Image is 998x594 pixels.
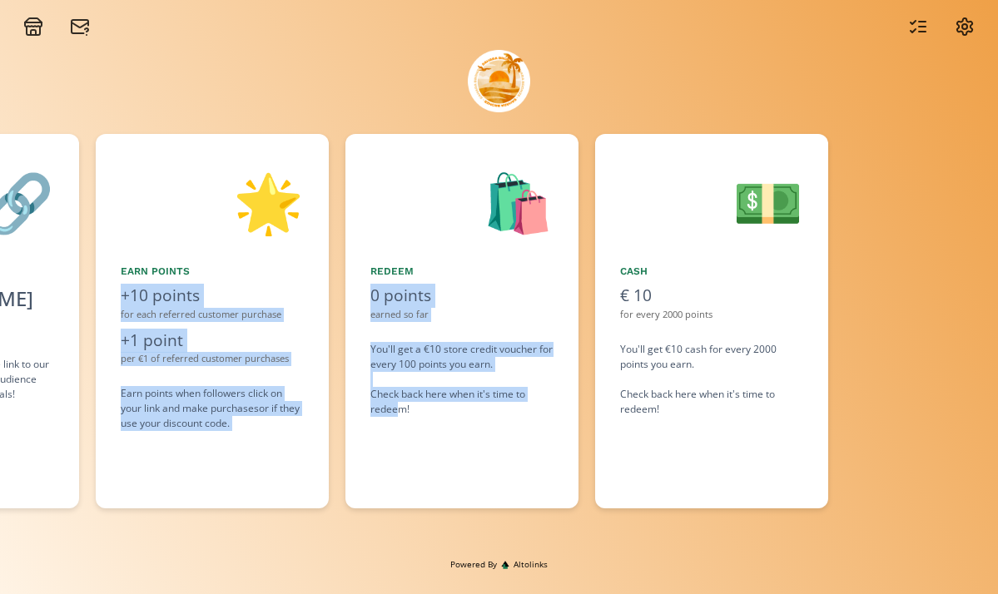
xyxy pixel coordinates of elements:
[370,264,554,279] div: Redeem
[121,264,304,279] div: Earn points
[121,352,304,366] div: per €1 of referred customer purchases
[468,50,530,112] img: R5q62SAQY8D5
[620,308,803,322] div: for every 2000 points
[370,308,554,322] div: earned so far
[620,159,803,244] div: 💵
[121,386,304,431] div: Earn points when followers click on your link and make purchases or if they use your discount code .
[450,558,497,571] span: Powered By
[370,159,554,244] div: 🛍️
[370,284,554,308] div: 0 points
[370,342,554,417] div: You'll get a €10 store credit voucher for every 100 points you earn. Check back here when it's ti...
[121,284,304,308] div: +10 points
[514,558,548,571] span: Altolinks
[620,284,803,308] div: € 10
[121,329,304,353] div: +1 point
[620,342,803,417] div: You'll get €10 cash for every 2000 points you earn. Check back here when it's time to redeem!
[121,308,304,322] div: for each referred customer purchase
[121,159,304,244] div: 🌟
[620,264,803,279] div: Cash
[501,561,509,569] img: favicon-32x32.png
